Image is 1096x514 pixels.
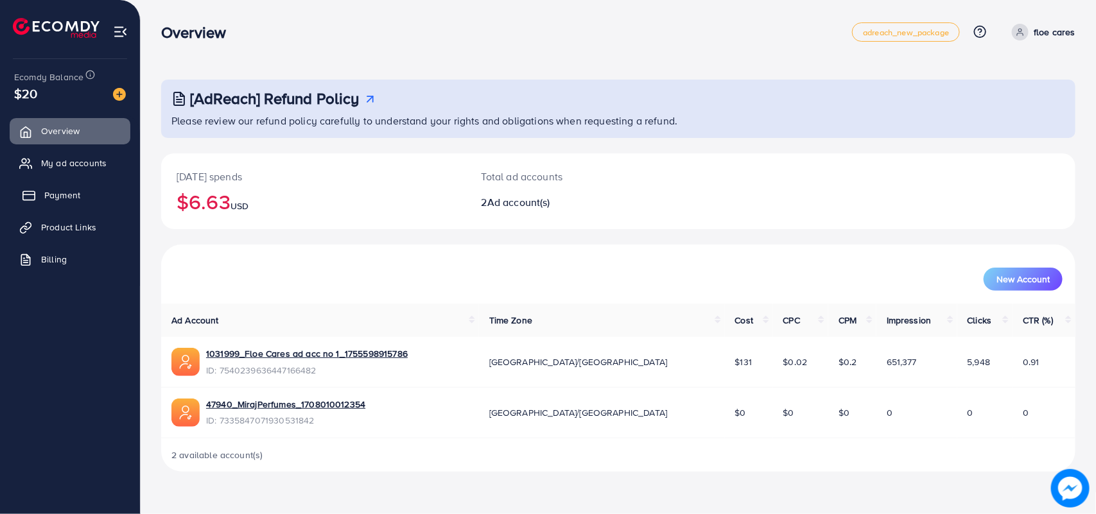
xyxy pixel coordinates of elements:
[1007,24,1075,40] a: floe cares
[489,406,668,419] span: [GEOGRAPHIC_DATA]/[GEOGRAPHIC_DATA]
[206,414,365,427] span: ID: 7335847071930531842
[41,124,80,137] span: Overview
[887,356,917,368] span: 651,377
[482,196,679,209] h2: 2
[10,214,130,240] a: Product Links
[161,23,236,42] h3: Overview
[1023,406,1029,419] span: 0
[231,200,248,212] span: USD
[171,314,219,327] span: Ad Account
[489,356,668,368] span: [GEOGRAPHIC_DATA]/[GEOGRAPHIC_DATA]
[839,356,857,368] span: $0.2
[783,406,794,419] span: $0
[487,195,550,209] span: Ad account(s)
[171,113,1068,128] p: Please review our refund policy carefully to understand your rights and obligations when requesti...
[177,169,451,184] p: [DATE] spends
[839,314,857,327] span: CPM
[206,364,408,377] span: ID: 7540239636447166482
[113,24,128,39] img: menu
[10,118,130,144] a: Overview
[206,398,365,411] a: 47940_MirajPerfumes_1708010012354
[887,314,932,327] span: Impression
[171,449,263,461] span: 2 available account(s)
[14,71,83,83] span: Ecomdy Balance
[996,275,1050,284] span: New Account
[489,314,532,327] span: Time Zone
[783,356,808,368] span: $0.02
[206,347,408,360] a: 1031999_Floe Cares ad acc no 1_1755598915786
[177,189,451,214] h2: $6.63
[735,314,754,327] span: Cost
[984,268,1063,291] button: New Account
[839,406,849,419] span: $0
[41,157,107,169] span: My ad accounts
[171,398,200,427] img: ic-ads-acc.e4c84228.svg
[1023,356,1039,368] span: 0.91
[1023,314,1053,327] span: CTR (%)
[10,182,130,208] a: Payment
[113,88,126,101] img: image
[13,18,100,38] img: logo
[41,221,96,234] span: Product Links
[1051,469,1090,508] img: image
[852,22,960,42] a: adreach_new_package
[10,150,130,176] a: My ad accounts
[10,246,130,272] a: Billing
[735,406,746,419] span: $0
[190,89,360,108] h3: [AdReach] Refund Policy
[968,356,991,368] span: 5,948
[14,84,37,103] span: $20
[171,348,200,376] img: ic-ads-acc.e4c84228.svg
[1034,24,1075,40] p: floe cares
[44,189,80,201] span: Payment
[735,356,752,368] span: $131
[863,28,949,37] span: adreach_new_package
[887,406,892,419] span: 0
[968,314,992,327] span: Clicks
[482,169,679,184] p: Total ad accounts
[783,314,800,327] span: CPC
[41,253,67,266] span: Billing
[968,406,973,419] span: 0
